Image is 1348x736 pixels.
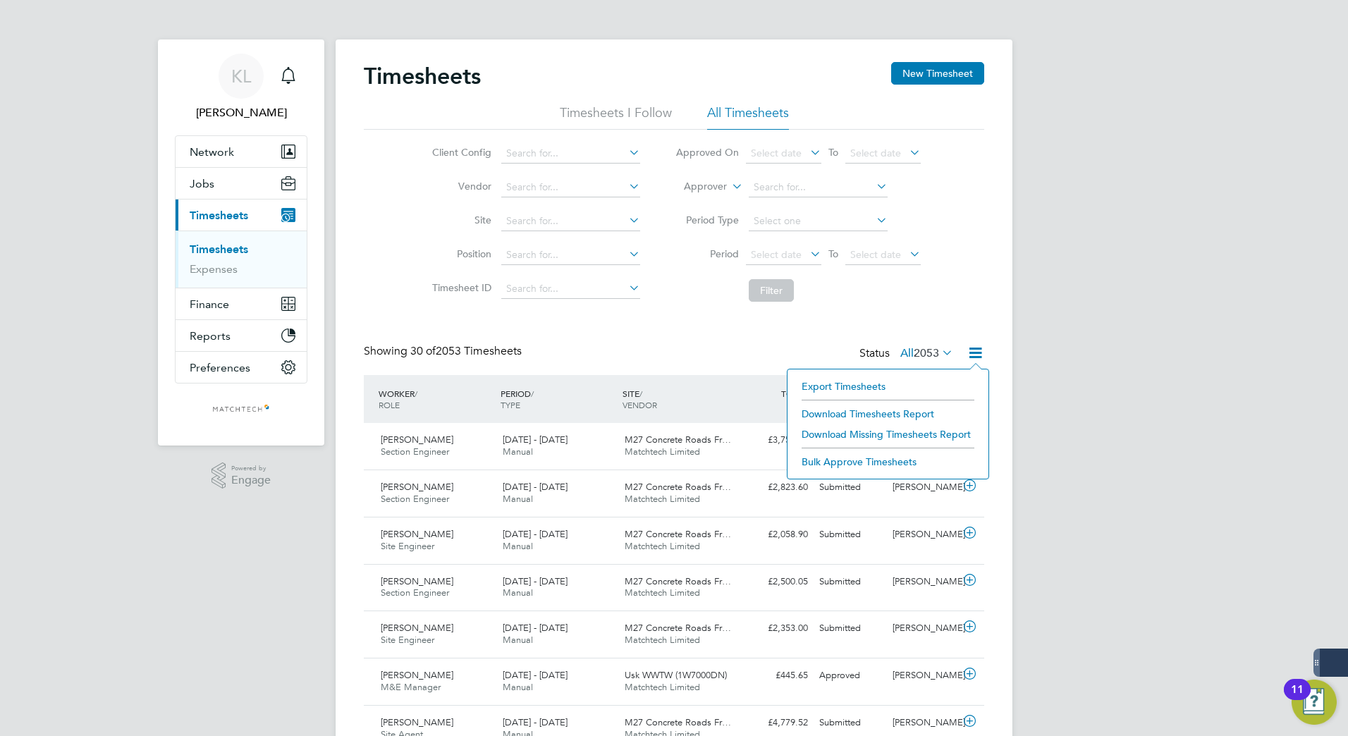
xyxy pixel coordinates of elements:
button: Preferences [176,352,307,383]
span: [PERSON_NAME] [381,669,453,681]
button: Finance [176,288,307,319]
span: Timesheets [190,209,248,222]
div: £2,500.05 [740,570,814,594]
img: matchtech-logo-retina.png [212,398,271,420]
div: [PERSON_NAME] [887,570,960,594]
span: KL [231,67,251,85]
span: Manual [503,540,533,552]
label: Period [675,247,739,260]
input: Search for... [749,178,888,197]
span: Matchtech Limited [625,587,700,599]
button: Reports [176,320,307,351]
input: Search for... [501,144,640,164]
span: Select date [850,147,901,159]
div: Submitted [814,570,887,594]
div: [PERSON_NAME] [887,523,960,546]
li: Download Timesheets Report [795,404,981,424]
span: To [824,143,842,161]
div: £2,058.90 [740,523,814,546]
span: Matchtech Limited [625,446,700,458]
div: Submitted [814,617,887,640]
input: Search for... [501,279,640,299]
label: Vendor [428,180,491,192]
input: Search for... [501,245,640,265]
li: Export Timesheets [795,376,981,396]
span: 30 of [410,344,436,358]
span: Manual [503,446,533,458]
div: [PERSON_NAME] [887,711,960,735]
span: 2053 [914,346,939,360]
span: Section Engineer [381,493,449,505]
span: Matchtech Limited [625,681,700,693]
div: PERIOD [497,381,619,417]
div: £445.65 [740,664,814,687]
label: Client Config [428,146,491,159]
a: Go to home page [175,398,307,420]
span: Site Engineer [381,540,434,552]
div: [PERSON_NAME] [887,664,960,687]
div: 11 [1291,689,1304,708]
span: [PERSON_NAME] [381,622,453,634]
span: [DATE] - [DATE] [503,669,568,681]
span: [PERSON_NAME] [381,575,453,587]
span: Manual [503,493,533,505]
span: [DATE] - [DATE] [503,575,568,587]
span: Matchtech Limited [625,493,700,505]
span: Matchtech Limited [625,540,700,552]
div: [PERSON_NAME] [887,617,960,640]
span: M27 Concrete Roads Fr… [625,481,731,493]
span: TOTAL [781,388,807,399]
li: All Timesheets [707,104,789,130]
div: Showing [364,344,525,359]
button: Timesheets [176,200,307,231]
div: £4,779.52 [740,711,814,735]
label: Timesheet ID [428,281,491,294]
a: Timesheets [190,243,248,256]
span: ROLE [379,399,400,410]
span: [PERSON_NAME] [381,716,453,728]
li: Bulk Approve Timesheets [795,452,981,472]
span: Engage [231,474,271,486]
div: Status [859,344,956,364]
span: Preferences [190,361,250,374]
div: SITE [619,381,741,417]
span: Select date [751,147,802,159]
a: Expenses [190,262,238,276]
button: Network [176,136,307,167]
span: TYPE [501,399,520,410]
span: Site Engineer [381,634,434,646]
span: / [639,388,642,399]
div: [PERSON_NAME] [887,476,960,499]
div: £2,353.00 [740,617,814,640]
li: Download Missing Timesheets Report [795,424,981,444]
span: Karolina Linda [175,104,307,121]
span: Manual [503,587,533,599]
span: [DATE] - [DATE] [503,434,568,446]
li: Timesheets I Follow [560,104,672,130]
a: Powered byEngage [212,462,271,489]
span: M27 Concrete Roads Fr… [625,622,731,634]
span: Select date [850,248,901,261]
h2: Timesheets [364,62,481,90]
span: M27 Concrete Roads Fr… [625,575,731,587]
label: Site [428,214,491,226]
span: M27 Concrete Roads Fr… [625,434,731,446]
label: Position [428,247,491,260]
span: M27 Concrete Roads Fr… [625,528,731,540]
span: M27 Concrete Roads Fr… [625,716,731,728]
input: Search for... [501,178,640,197]
button: Jobs [176,168,307,199]
div: Timesheets [176,231,307,288]
span: Section Engineer [381,587,449,599]
input: Select one [749,211,888,231]
div: Submitted [814,476,887,499]
label: All [900,346,953,360]
span: VENDOR [623,399,657,410]
span: [PERSON_NAME] [381,481,453,493]
a: KL[PERSON_NAME] [175,54,307,121]
span: M&E Manager [381,681,441,693]
button: New Timesheet [891,62,984,85]
span: / [531,388,534,399]
span: Reports [190,329,231,343]
label: Period Type [675,214,739,226]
